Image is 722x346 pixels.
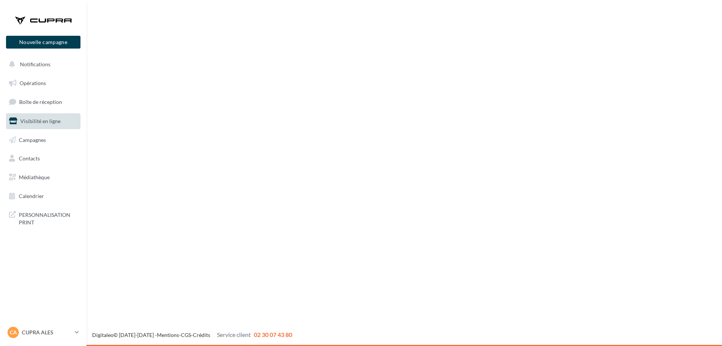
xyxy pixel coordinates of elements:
[19,136,46,143] span: Campagnes
[5,207,82,229] a: PERSONNALISATION PRINT
[5,169,82,185] a: Médiathèque
[5,94,82,110] a: Boîte de réception
[6,36,80,49] button: Nouvelle campagne
[5,188,82,204] a: Calendrier
[19,210,77,226] span: PERSONNALISATION PRINT
[157,332,179,338] a: Mentions
[217,331,251,338] span: Service client
[181,332,191,338] a: CGS
[5,56,79,72] button: Notifications
[20,61,50,67] span: Notifications
[92,332,114,338] a: Digitaleo
[19,155,40,162] span: Contacts
[22,329,72,336] p: CUPRA ALES
[254,331,292,338] span: 02 30 07 43 80
[5,151,82,166] a: Contacts
[5,113,82,129] a: Visibilité en ligne
[10,329,17,336] span: CA
[19,99,62,105] span: Boîte de réception
[20,118,61,124] span: Visibilité en ligne
[5,75,82,91] a: Opérations
[5,132,82,148] a: Campagnes
[19,193,44,199] span: Calendrier
[20,80,46,86] span: Opérations
[92,332,292,338] span: © [DATE]-[DATE] - - -
[19,174,50,180] span: Médiathèque
[6,325,80,340] a: CA CUPRA ALES
[193,332,210,338] a: Crédits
